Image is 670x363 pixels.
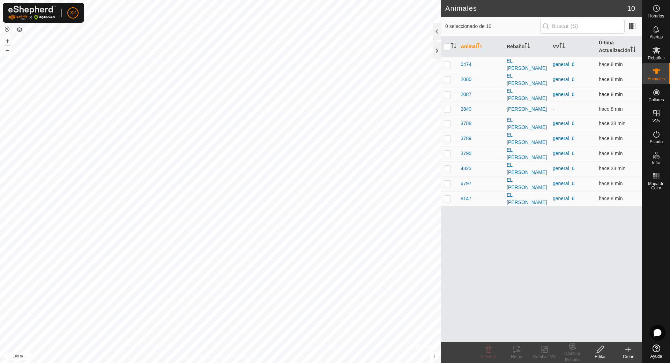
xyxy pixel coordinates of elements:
div: Cambiar VV [530,354,558,360]
a: Ayuda [642,342,670,361]
a: general_6 [553,77,574,82]
p-sorticon: Activar para ordenar [630,48,636,53]
span: 6797 [461,180,471,187]
span: 3790 [461,150,471,157]
th: VV [550,36,596,57]
span: Alertas [650,35,663,39]
div: Crear [614,354,642,360]
th: Animal [458,36,504,57]
span: 2087 [461,91,471,98]
span: 22 ago 2025, 10:47 [599,166,625,171]
a: general_6 [553,61,574,67]
a: general_6 [553,166,574,171]
input: Buscar (S) [540,19,625,34]
div: EL [PERSON_NAME] [507,176,547,191]
div: [PERSON_NAME] [507,106,547,113]
span: Estado [650,140,663,144]
span: 22 ago 2025, 11:02 [599,196,623,201]
a: Política de Privacidad [185,354,225,360]
p-sorticon: Activar para ordenar [451,44,456,49]
button: Capas del Mapa [15,26,24,34]
a: general_6 [553,136,574,141]
p-sorticon: Activar para ordenar [524,44,530,49]
div: EL [PERSON_NAME] [507,146,547,161]
a: general_6 [553,181,574,186]
span: X2 [70,9,76,16]
button: – [3,46,12,54]
span: Eliminar [481,354,496,359]
span: Mapa de Calor [644,182,668,190]
span: Rebaños [648,56,664,60]
p-sorticon: Activar para ordenar [477,44,483,49]
span: 0 seleccionado de 10 [445,23,540,30]
div: EL [PERSON_NAME] [507,191,547,206]
p-sorticon: Activar para ordenar [559,44,565,49]
a: general_6 [553,121,574,126]
th: Rebaño [504,36,550,57]
span: 10 [627,3,635,14]
span: 22 ago 2025, 11:02 [599,136,623,141]
span: i [433,353,435,359]
img: Logo Gallagher [8,6,56,20]
span: 22 ago 2025, 11:02 [599,181,623,186]
app-display-virtual-paddock-transition: - [553,106,554,112]
span: Animales [648,77,665,81]
span: 3788 [461,120,471,127]
a: Contáctenos [233,354,256,360]
span: 22 ago 2025, 11:02 [599,77,623,82]
span: Horarios [648,14,664,18]
button: + [3,37,12,45]
span: 2080 [461,76,471,83]
div: EL [PERSON_NAME] [507,72,547,87]
div: EL [PERSON_NAME] [507,116,547,131]
div: EL [PERSON_NAME] [507,131,547,146]
span: 22 ago 2025, 11:02 [599,151,623,156]
span: Infra [652,161,660,165]
span: 22 ago 2025, 10:32 [599,121,625,126]
a: general_6 [553,151,574,156]
span: 4323 [461,165,471,172]
div: EL [PERSON_NAME] [507,57,547,72]
span: 2840 [461,106,471,113]
div: EL [PERSON_NAME] [507,87,547,102]
div: EL [PERSON_NAME] [507,161,547,176]
a: general_6 [553,92,574,97]
span: 0474 [461,61,471,68]
span: VVs [652,119,660,123]
a: general_6 [553,196,574,201]
th: Última Actualización [596,36,642,57]
span: 22 ago 2025, 11:02 [599,92,623,97]
div: Rutas [502,354,530,360]
button: Restablecer Mapa [3,25,12,34]
span: 22 ago 2025, 11:02 [599,61,623,67]
span: 8147 [461,195,471,202]
span: Ayuda [650,354,662,358]
span: 3789 [461,135,471,142]
span: Collares [648,98,664,102]
h2: Animales [445,4,627,13]
button: i [430,352,438,360]
div: Editar [586,354,614,360]
div: Cambiar Rebaño [558,350,586,363]
span: 22 ago 2025, 11:02 [599,106,623,112]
